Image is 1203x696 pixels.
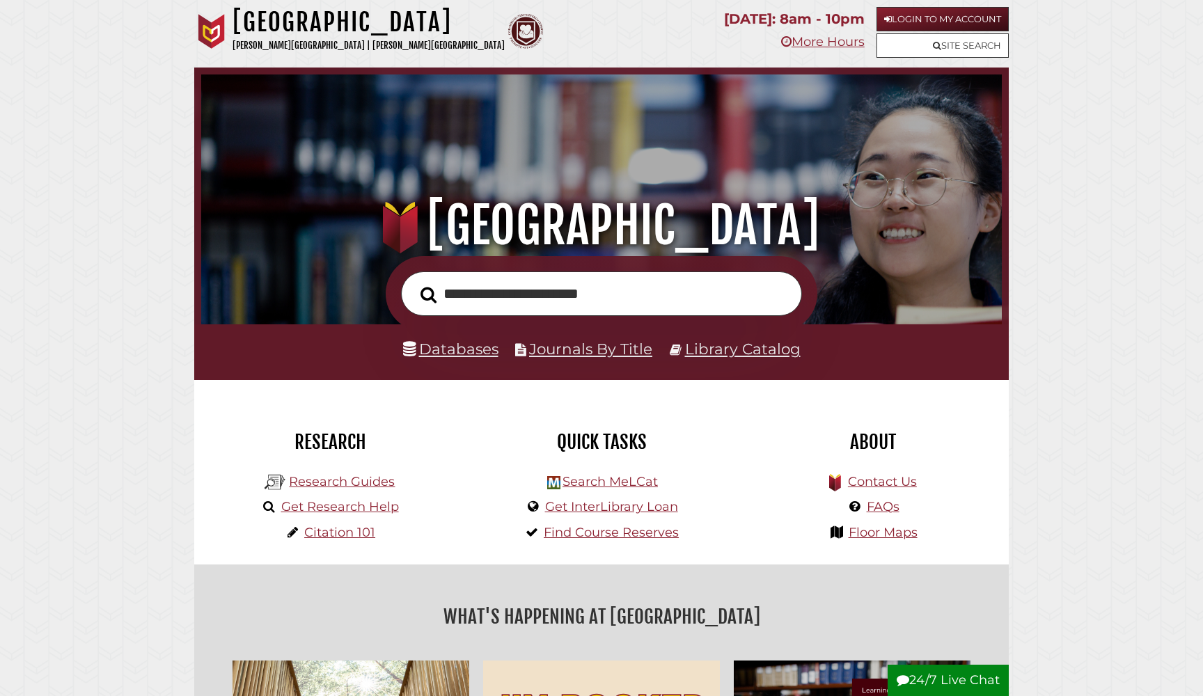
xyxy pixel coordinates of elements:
[205,430,455,454] h2: Research
[194,14,229,49] img: Calvin University
[876,33,1009,58] a: Site Search
[219,195,984,256] h1: [GEOGRAPHIC_DATA]
[563,474,658,489] a: Search MeLCat
[876,7,1009,31] a: Login to My Account
[544,525,679,540] a: Find Course Reserves
[781,34,865,49] a: More Hours
[304,525,375,540] a: Citation 101
[529,340,652,358] a: Journals By Title
[289,474,395,489] a: Research Guides
[233,7,505,38] h1: [GEOGRAPHIC_DATA]
[420,286,437,303] i: Search
[265,472,285,493] img: Hekman Library Logo
[724,7,865,31] p: [DATE]: 8am - 10pm
[547,476,560,489] img: Hekman Library Logo
[545,499,678,514] a: Get InterLibrary Loan
[414,283,443,308] button: Search
[848,474,917,489] a: Contact Us
[867,499,899,514] a: FAQs
[233,38,505,54] p: [PERSON_NAME][GEOGRAPHIC_DATA] | [PERSON_NAME][GEOGRAPHIC_DATA]
[403,340,498,358] a: Databases
[281,499,399,514] a: Get Research Help
[476,430,727,454] h2: Quick Tasks
[748,430,998,454] h2: About
[508,14,543,49] img: Calvin Theological Seminary
[205,601,998,633] h2: What's Happening at [GEOGRAPHIC_DATA]
[849,525,918,540] a: Floor Maps
[685,340,801,358] a: Library Catalog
